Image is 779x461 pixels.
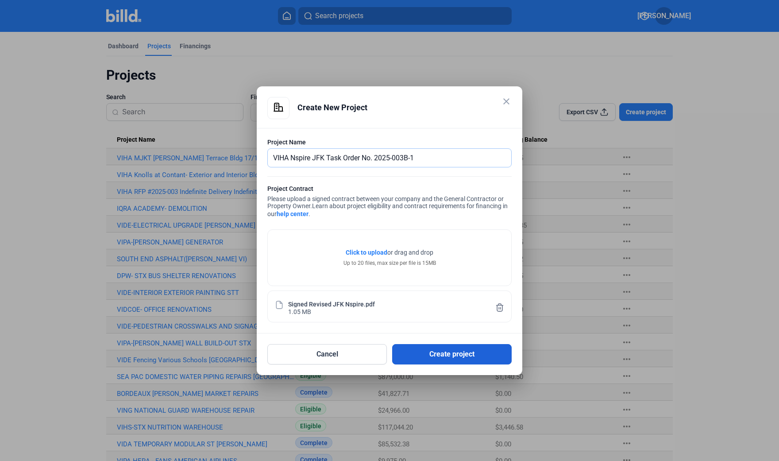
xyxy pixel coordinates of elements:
[288,300,375,307] div: Signed Revised JFK Nspire.pdf
[392,344,512,364] button: Create project
[346,249,387,256] span: Click to upload
[277,210,309,217] a: help center
[267,184,512,221] div: Please upload a signed contract between your company and the General Contractor or Property Owner.
[387,248,433,257] span: or drag and drop
[267,138,512,147] div: Project Name
[297,97,512,118] div: Create New Project
[288,307,311,315] div: 1.05 MB
[267,344,387,364] button: Cancel
[501,96,512,107] mat-icon: close
[343,259,436,267] div: Up to 20 files, max size per file is 15MB
[267,202,508,217] span: Learn about project eligibility and contract requirements for financing in our .
[267,184,512,195] div: Project Contract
